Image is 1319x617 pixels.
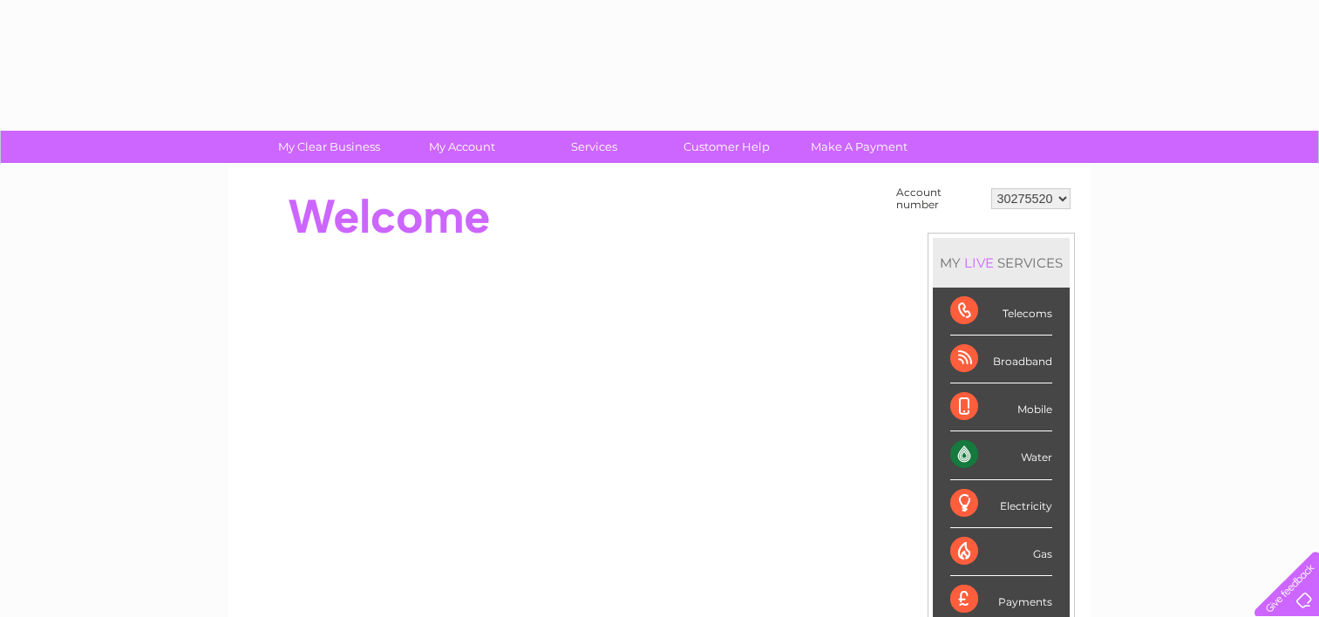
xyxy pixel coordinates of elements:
div: Mobile [950,383,1052,431]
div: MY SERVICES [933,238,1070,288]
td: Account number [892,182,987,215]
div: Telecoms [950,288,1052,336]
a: Make A Payment [787,131,931,163]
div: Broadband [950,336,1052,383]
div: Gas [950,528,1052,576]
a: Services [522,131,666,163]
a: Customer Help [655,131,799,163]
div: Water [950,431,1052,479]
div: LIVE [961,254,997,271]
div: Electricity [950,480,1052,528]
a: My Account [390,131,534,163]
a: My Clear Business [257,131,401,163]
